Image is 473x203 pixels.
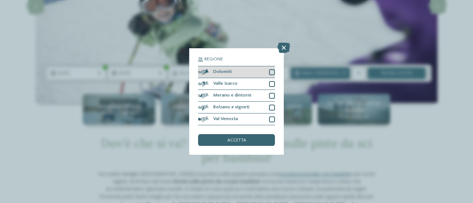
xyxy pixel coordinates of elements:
[213,93,251,98] span: Merano e dintorni
[213,70,232,74] span: Dolomiti
[204,57,223,62] span: Regione
[227,138,246,143] span: accetta
[213,81,238,86] span: Valle Isarco
[213,105,249,110] span: Bolzano e vigneti
[213,117,238,122] span: Val Venosta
